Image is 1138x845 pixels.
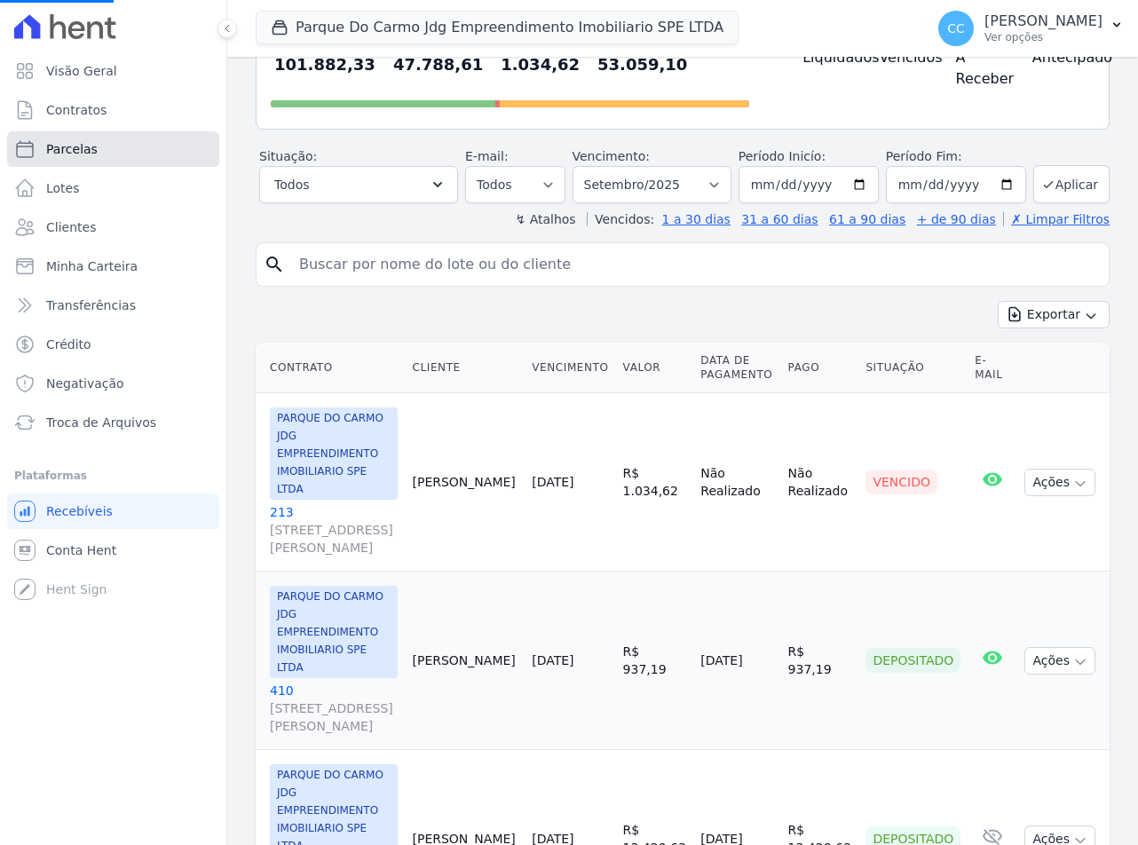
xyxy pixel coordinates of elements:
[7,533,219,568] a: Conta Hent
[1024,647,1095,675] button: Ações
[741,212,818,226] a: 31 a 60 dias
[1024,469,1095,496] button: Ações
[405,343,525,393] th: Cliente
[405,393,525,572] td: [PERSON_NAME]
[46,414,156,431] span: Troca de Arquivos
[984,30,1102,44] p: Ver opções
[693,393,780,572] td: Não Realizado
[781,343,859,393] th: Pago
[7,366,219,401] a: Negativação
[46,218,96,236] span: Clientes
[879,47,927,68] h4: Vencidos
[532,475,573,489] a: [DATE]
[46,375,124,392] span: Negativação
[46,336,91,353] span: Crédito
[46,101,107,119] span: Contratos
[662,212,731,226] a: 1 a 30 dias
[46,502,113,520] span: Recebíveis
[46,140,98,158] span: Parcelas
[616,572,694,750] td: R$ 937,19
[7,92,219,128] a: Contratos
[46,257,138,275] span: Minha Carteira
[259,149,317,163] label: Situação:
[998,301,1110,328] button: Exportar
[14,465,212,486] div: Plataformas
[270,521,398,557] span: [STREET_ADDRESS][PERSON_NAME]
[405,572,525,750] td: [PERSON_NAME]
[587,212,654,226] label: Vencidos:
[7,327,219,362] a: Crédito
[865,648,960,673] div: Depositado
[288,247,1102,282] input: Buscar por nome do lote ou do cliente
[886,147,1026,166] label: Período Fim:
[865,470,937,494] div: Vencido
[7,288,219,323] a: Transferências
[984,12,1102,30] p: [PERSON_NAME]
[270,699,398,735] span: [STREET_ADDRESS][PERSON_NAME]
[924,4,1138,53] button: CC [PERSON_NAME] Ver opções
[968,343,1017,393] th: E-mail
[7,131,219,167] a: Parcelas
[532,653,573,667] a: [DATE]
[7,249,219,284] a: Minha Carteira
[465,149,509,163] label: E-mail:
[264,254,285,275] i: search
[270,503,398,557] a: 213[STREET_ADDRESS][PERSON_NAME]
[858,343,968,393] th: Situação
[1003,212,1110,226] a: ✗ Limpar Filtros
[256,11,739,44] button: Parque Do Carmo Jdg Empreendimento Imobiliario SPE LTDA
[802,47,850,68] h4: Liquidados
[829,212,905,226] a: 61 a 90 dias
[7,209,219,245] a: Clientes
[270,682,398,735] a: 410[STREET_ADDRESS][PERSON_NAME]
[515,212,575,226] label: ↯ Atalhos
[274,174,309,195] span: Todos
[693,343,780,393] th: Data de Pagamento
[1033,165,1110,203] button: Aplicar
[616,393,694,572] td: R$ 1.034,62
[7,494,219,529] a: Recebíveis
[573,149,650,163] label: Vencimento:
[46,62,117,80] span: Visão Geral
[616,343,694,393] th: Valor
[270,586,398,678] span: PARQUE DO CARMO JDG EMPREENDIMENTO IMOBILIARIO SPE LTDA
[956,47,1004,90] h4: A Receber
[739,149,826,163] label: Período Inicío:
[781,572,859,750] td: R$ 937,19
[7,170,219,206] a: Lotes
[46,541,116,559] span: Conta Hent
[256,343,405,393] th: Contrato
[525,343,615,393] th: Vencimento
[781,393,859,572] td: Não Realizado
[46,296,136,314] span: Transferências
[46,179,80,197] span: Lotes
[7,53,219,89] a: Visão Geral
[693,572,780,750] td: [DATE]
[7,405,219,440] a: Troca de Arquivos
[270,407,398,500] span: PARQUE DO CARMO JDG EMPREENDIMENTO IMOBILIARIO SPE LTDA
[947,22,965,35] span: CC
[917,212,996,226] a: + de 90 dias
[1032,47,1080,68] h4: Antecipado
[259,166,458,203] button: Todos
